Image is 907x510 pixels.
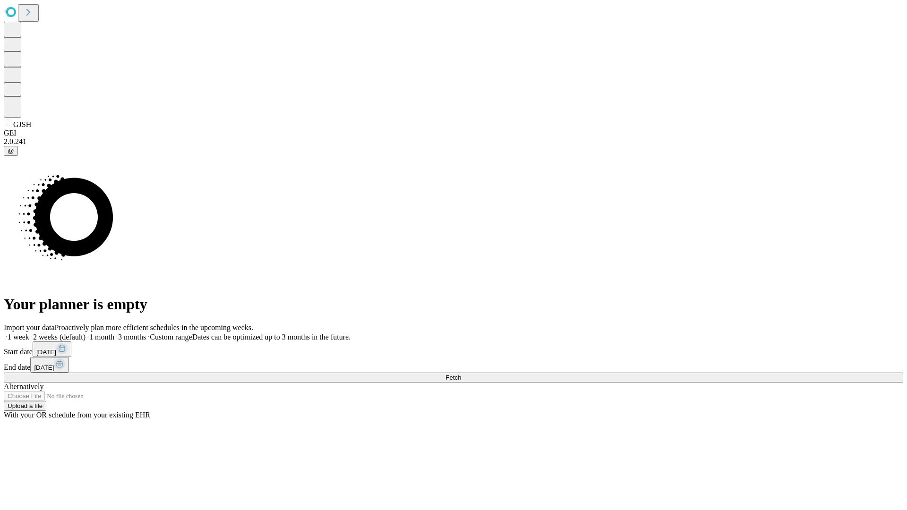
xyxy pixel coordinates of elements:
h1: Your planner is empty [4,296,903,313]
span: 1 month [89,333,114,341]
div: 2.0.241 [4,137,903,146]
span: GJSH [13,120,31,128]
span: [DATE] [36,348,56,356]
div: End date [4,357,903,373]
span: @ [8,147,14,154]
div: Start date [4,341,903,357]
span: 3 months [118,333,146,341]
span: Fetch [445,374,461,381]
span: Proactively plan more efficient schedules in the upcoming weeks. [55,323,253,331]
span: [DATE] [34,364,54,371]
span: Alternatively [4,382,43,391]
span: With your OR schedule from your existing EHR [4,411,150,419]
div: GEI [4,129,903,137]
span: Import your data [4,323,55,331]
button: Upload a file [4,401,46,411]
button: [DATE] [30,357,69,373]
span: Custom range [150,333,192,341]
span: Dates can be optimized up to 3 months in the future. [192,333,351,341]
button: @ [4,146,18,156]
button: Fetch [4,373,903,382]
button: [DATE] [33,341,71,357]
span: 2 weeks (default) [33,333,86,341]
span: 1 week [8,333,29,341]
